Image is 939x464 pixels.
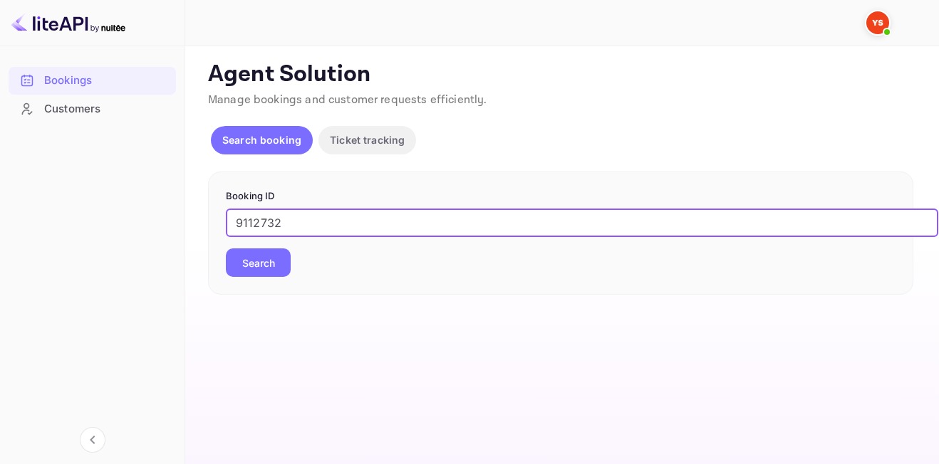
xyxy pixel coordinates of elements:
p: Agent Solution [208,60,913,89]
a: Customers [9,95,176,122]
div: Customers [44,101,169,117]
div: Bookings [9,67,176,95]
img: Yandex Support [866,11,889,34]
a: Bookings [9,67,176,93]
p: Ticket tracking [330,132,405,147]
span: Manage bookings and customer requests efficiently. [208,93,487,107]
div: Customers [9,95,176,123]
button: Search [226,248,291,277]
button: Collapse navigation [80,427,105,453]
p: Booking ID [226,189,896,204]
input: Enter Booking ID (e.g., 63782194) [226,209,938,237]
img: LiteAPI logo [11,11,125,34]
div: Bookings [44,73,169,89]
p: Search booking [222,132,301,147]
